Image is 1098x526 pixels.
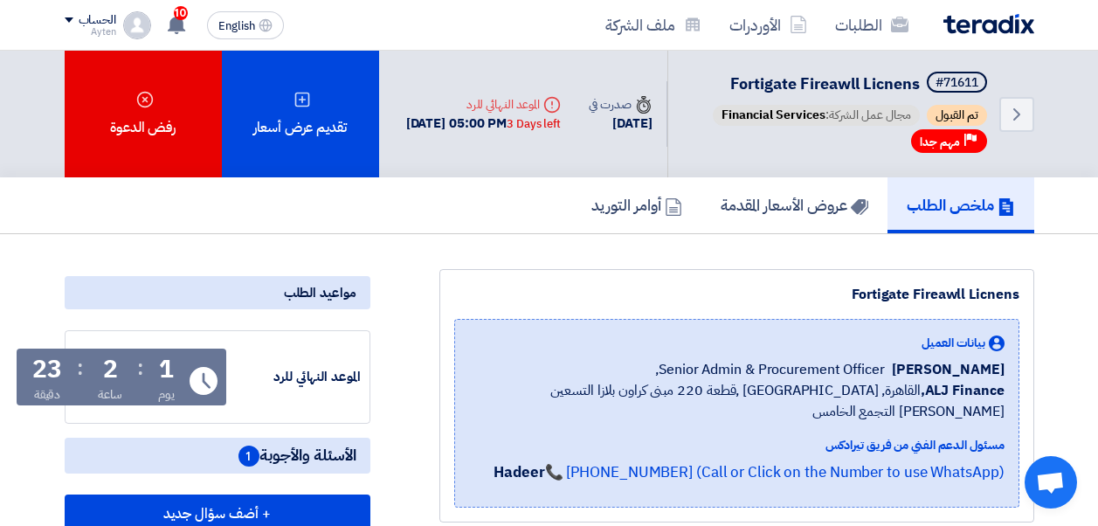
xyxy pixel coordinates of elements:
[98,385,123,404] div: ساعة
[722,106,825,124] span: Financial Services
[709,72,991,96] h5: Fortigate Fireawll Licnens
[238,446,259,467] span: 1
[591,4,715,45] a: ملف الشركة
[159,357,174,382] div: 1
[721,195,868,215] h5: عروض الأسعار المقدمة
[1025,456,1077,509] div: Open chat
[222,51,379,177] div: تقديم عرض أسعار
[713,105,920,126] span: مجال عمل الشركة:
[907,195,1015,215] h5: ملخص الطلب
[589,95,652,114] div: صدرت في
[77,352,83,384] div: :
[715,4,821,45] a: الأوردرات
[469,380,1005,422] span: القاهرة, [GEOGRAPHIC_DATA] ,قطعة 220 مبنى كراون بلازا التسعين [PERSON_NAME] التجمع الخامس
[65,276,370,309] div: مواعيد الطلب
[79,13,116,28] div: الحساب
[65,51,222,177] div: رفض الدعوة
[230,367,361,387] div: الموعد النهائي للرد
[32,357,62,382] div: 23
[507,115,561,133] div: 3 Days left
[545,461,1005,483] a: 📞 [PHONE_NUMBER] (Call or Click on the Number to use WhatsApp)
[406,114,561,134] div: [DATE] 05:00 PM
[936,77,978,89] div: #71611
[65,27,116,37] div: Ayten
[137,352,143,384] div: :
[238,445,356,467] span: الأسئلة والأجوبة
[821,4,922,45] a: الطلبات
[591,195,682,215] h5: أوامر التوريد
[454,284,1019,305] div: Fortigate Fireawll Licnens
[887,177,1034,233] a: ملخص الطلب
[892,359,1005,380] span: [PERSON_NAME]
[158,385,175,404] div: يوم
[701,177,887,233] a: عروض الأسعار المقدمة
[103,357,118,382] div: 2
[589,114,652,134] div: [DATE]
[469,436,1005,454] div: مسئول الدعم الفني من فريق تيرادكس
[927,105,987,126] span: تم القبول
[123,11,151,39] img: profile_test.png
[655,359,885,380] span: Senior Admin & Procurement Officer,
[922,334,985,352] span: بيانات العميل
[494,461,544,483] strong: Hadeer
[406,95,561,114] div: الموعد النهائي للرد
[218,20,255,32] span: English
[572,177,701,233] a: أوامر التوريد
[943,14,1034,34] img: Teradix logo
[920,134,960,150] span: مهم جدا
[730,72,920,95] span: Fortigate Fireawll Licnens
[174,6,188,20] span: 10
[921,380,1005,401] b: ALJ Finance,
[207,11,284,39] button: English
[34,385,61,404] div: دقيقة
